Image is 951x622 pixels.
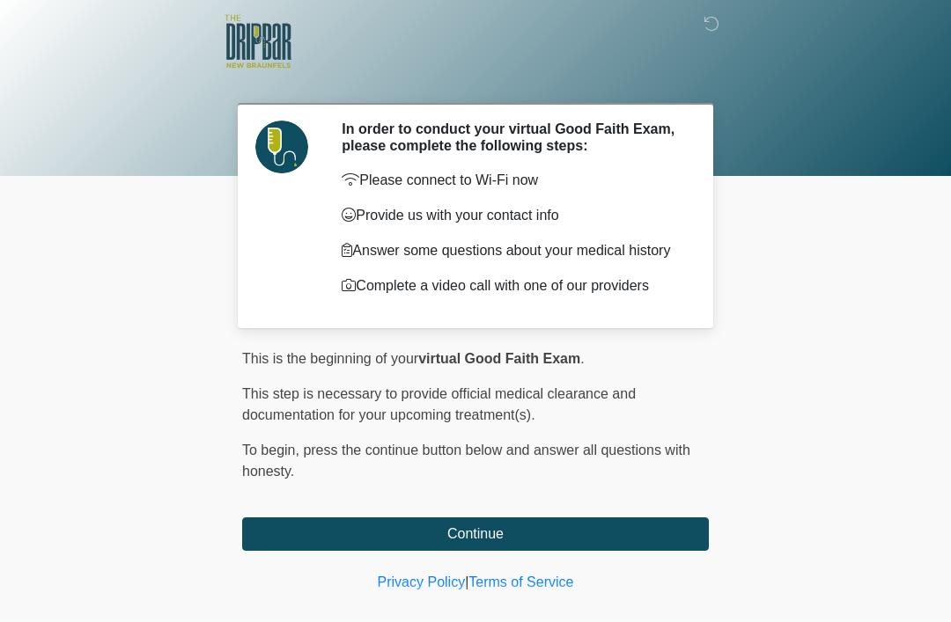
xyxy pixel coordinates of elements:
a: Privacy Policy [378,574,466,589]
button: Continue [242,517,709,551]
p: Complete a video call with one of our providers [342,275,682,296]
h2: In order to conduct your virtual Good Faith Exam, please complete the following steps: [342,121,682,154]
img: The DRIPBaR - New Braunfels Logo [225,13,291,70]
a: Terms of Service [468,574,573,589]
a: | [465,574,468,589]
span: press the continue button below and answer all questions with honesty. [242,443,690,479]
p: Provide us with your contact info [342,205,682,226]
span: This step is necessary to provide official medical clearance and documentation for your upcoming ... [242,386,636,422]
p: Please connect to Wi-Fi now [342,170,682,191]
strong: virtual Good Faith Exam [418,351,580,366]
span: To begin, [242,443,303,457]
p: Answer some questions about your medical history [342,240,682,261]
span: . [580,351,584,366]
span: This is the beginning of your [242,351,418,366]
img: Agent Avatar [255,121,308,173]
